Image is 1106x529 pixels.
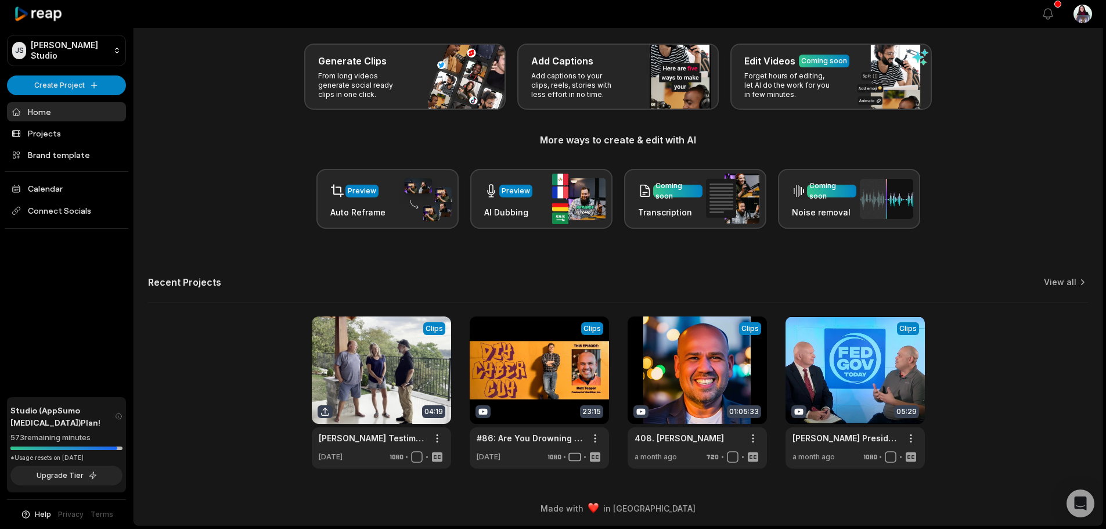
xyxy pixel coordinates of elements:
a: Calendar [7,179,126,198]
h3: AI Dubbing [484,206,532,218]
h3: More ways to create & edit with AI [148,133,1088,147]
div: JS [12,42,26,59]
div: Coming soon [655,181,700,201]
h3: Noise removal [792,206,856,218]
p: Add captions to your clips, reels, stories with less effort in no time. [531,71,621,99]
img: transcription.png [706,174,759,224]
img: heart emoji [588,503,599,513]
p: From long videos generate social ready clips in one click. [318,71,408,99]
img: ai_dubbing.png [552,174,606,224]
div: Coming soon [801,56,847,66]
h3: Generate Clips [318,54,387,68]
h3: Transcription [638,206,702,218]
a: [PERSON_NAME] Testimony [319,432,426,444]
div: *Usage resets on [DATE] [10,454,123,462]
p: Forget hours of editing, let AI do the work for you in few minutes. [744,71,834,99]
a: #86: Are You Drowning In Account Sprawl, And Don’t Know It? [477,432,583,444]
p: [PERSON_NAME] Studio [31,40,109,61]
h3: Auto Reframe [330,206,386,218]
a: Terms [91,509,113,520]
div: 573 remaining minutes [10,432,123,444]
button: Create Project [7,75,126,95]
h2: Recent Projects [148,276,221,288]
h3: Add Captions [531,54,593,68]
a: [PERSON_NAME] President at UberEther on Innovation in Government - TechNet Cyber [792,432,899,444]
img: noise_removal.png [860,179,913,219]
a: 408. [PERSON_NAME] [635,432,724,444]
a: Brand template [7,145,126,164]
button: Upgrade Tier [10,466,123,485]
span: Connect Socials [7,200,126,221]
a: View all [1044,276,1076,288]
a: Home [7,102,126,121]
div: Made with in [GEOGRAPHIC_DATA] [145,502,1091,514]
span: Help [35,509,51,520]
div: Preview [502,186,530,196]
div: Coming soon [809,181,854,201]
a: Projects [7,124,126,143]
div: Preview [348,186,376,196]
span: Studio (AppSumo [MEDICAL_DATA]) Plan! [10,404,115,429]
h3: Edit Videos [744,54,795,68]
a: Privacy [58,509,84,520]
button: Help [20,509,51,520]
img: auto_reframe.png [398,177,452,222]
div: Open Intercom Messenger [1067,490,1094,517]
